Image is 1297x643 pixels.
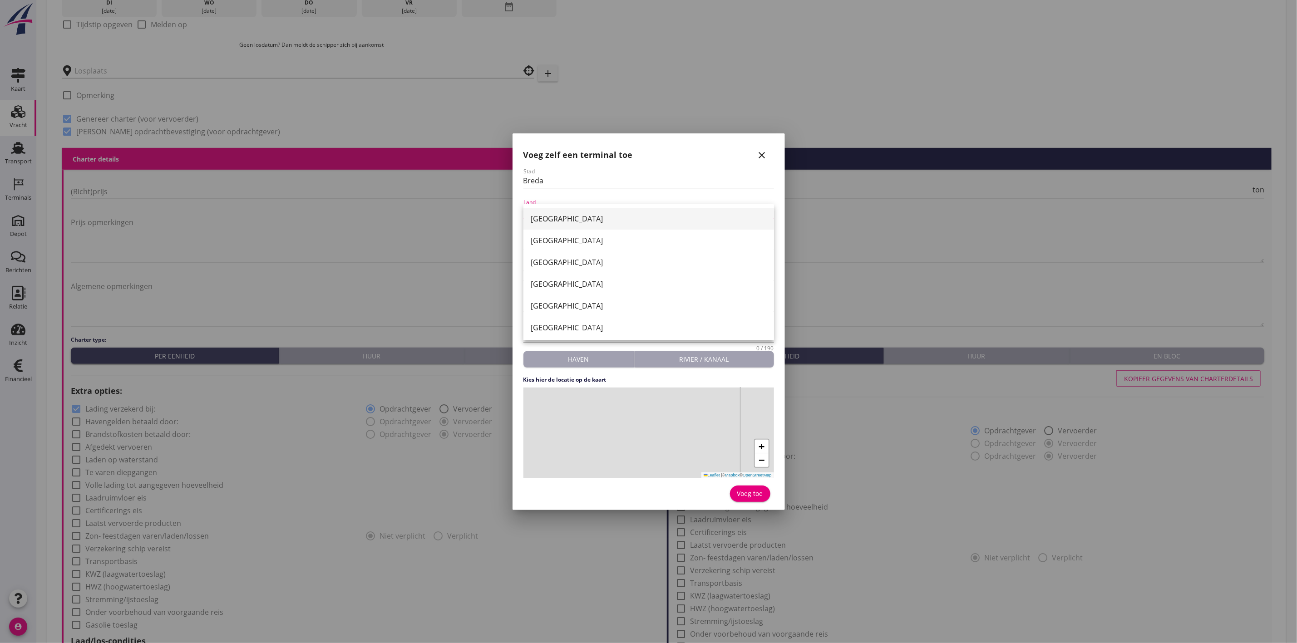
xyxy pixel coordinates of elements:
h2: Voeg zelf een terminal toe [523,149,633,161]
span: − [759,454,764,466]
div: [GEOGRAPHIC_DATA] [531,322,767,333]
div: 0 / 190 [757,346,774,351]
input: Stad [523,173,774,188]
span: | [721,473,722,477]
div: Haven [527,354,631,364]
a: Zoom out [755,453,769,467]
a: OpenStreetMap [743,473,772,477]
a: Leaflet [704,473,720,477]
div: [GEOGRAPHIC_DATA] [531,300,767,311]
button: Voeg toe [730,486,770,502]
div: © © [701,472,774,478]
h4: Kies hier de locatie op de kaart [523,376,774,384]
div: [GEOGRAPHIC_DATA] [531,213,767,224]
div: [GEOGRAPHIC_DATA] [531,235,767,246]
div: Voeg toe [737,489,763,498]
div: [GEOGRAPHIC_DATA] [531,257,767,268]
div: Rivier / kanaal [638,354,770,364]
button: Haven [523,351,635,368]
span: + [759,441,764,452]
div: [GEOGRAPHIC_DATA] [531,279,767,290]
a: Mapbox [725,473,740,477]
a: Zoom in [755,440,769,453]
i: close [757,150,768,161]
button: Rivier / kanaal [635,351,774,368]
